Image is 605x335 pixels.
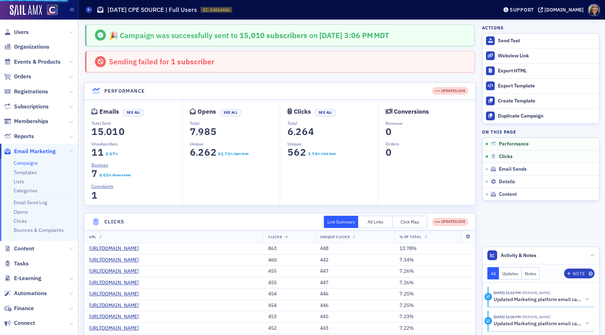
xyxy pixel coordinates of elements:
div: Opens [197,110,216,114]
div: % Click Rate [317,151,336,156]
div: Export Template [498,83,596,89]
button: Duplicate Campaign [482,108,599,123]
span: . [102,174,103,179]
a: Clicks [14,218,27,224]
a: Bounces [91,162,113,168]
a: Connect [4,319,35,327]
div: Clicks [294,110,311,114]
a: Organizations [4,43,49,51]
span: 4 [314,151,318,157]
button: See All [123,109,144,116]
span: Performance [499,141,529,147]
span: . [223,152,224,157]
span: 6 [188,146,197,158]
span: 0 [105,151,109,157]
div: % [115,151,118,156]
a: Content [4,245,34,252]
span: [DATE] [319,30,344,40]
span: MDT [373,30,389,40]
div: 448 [320,245,389,252]
div: UPDATES LIVE [432,87,468,95]
div: Send Test [498,38,596,44]
div: Emails [99,110,119,114]
a: View Homepage [42,5,58,16]
span: 2 [196,146,206,158]
p: Revenue [385,120,476,126]
span: 1 [96,146,106,158]
a: Webview Link [482,48,599,63]
a: Tasks [4,260,29,268]
time: 10/3/2025 12:33 PM [494,290,521,295]
div: Create Template [498,98,596,104]
a: [URL][DOMAIN_NAME] [89,268,144,275]
a: E-Learning [4,275,41,282]
a: Users [4,28,29,36]
span: 2 [209,146,218,158]
span: 9 [196,126,206,138]
div: 443 [320,325,389,332]
a: Create Template [482,93,599,108]
p: Unique [190,141,280,147]
button: Send Test [482,34,599,48]
a: Export HTML [482,63,599,78]
div: 7.26% [399,280,471,286]
div: UPDATES LIVE [432,218,468,226]
span: Orders [14,73,31,80]
span: 3 [307,151,311,157]
span: Lauren Standiford [521,314,550,319]
div: Duplicate Campaign [498,113,596,119]
section: 1 [91,191,98,199]
span: Users [14,28,29,36]
span: 15,010 subscribers [238,30,307,40]
span: Registrations [14,88,48,95]
p: Total Sent [91,120,182,126]
h4: Performance [104,87,145,95]
span: 1 [90,189,99,201]
h1: [DATE] CPE SOURCE | Full Users [107,6,197,14]
span: Unique Clicks [320,234,349,239]
span: 2 [299,146,308,158]
a: Email Marketing [4,148,56,155]
span: 7 [90,167,99,180]
span: 0 [104,126,114,138]
div: 453 [268,314,310,320]
span: 4 [307,126,316,138]
div: 454 [268,302,310,309]
span: . [108,152,109,157]
span: Memberships [14,117,48,125]
span: 6 [300,126,310,138]
button: All Links [358,216,393,228]
button: Updated Marketing platform email campaign: [DATE] CPE SOURCE | Full Users [494,320,590,327]
span: Complaints [91,183,113,189]
a: Registrations [4,88,48,95]
div: 863 [268,245,310,252]
span: Tasks [14,260,29,268]
span: , [196,128,198,137]
section: 3.74 [308,151,317,156]
div: 447 [320,268,389,275]
a: [URL][DOMAIN_NAME] [89,325,144,332]
div: 7.26% [399,268,471,275]
div: 7.22% [399,325,471,332]
span: Clicks [268,234,282,239]
div: Export HTML [498,68,596,74]
span: 0 [384,146,393,158]
div: 452 [268,325,310,332]
p: Total [190,120,280,126]
span: 7 [311,151,315,157]
section: 7 [91,170,98,178]
span: 0 [109,151,112,157]
span: E-Learning [14,275,41,282]
span: 0 [103,172,106,178]
div: Activity [485,293,492,300]
div: 454 [268,291,310,297]
span: 5 [105,172,109,178]
span: , [104,128,106,137]
a: Reports [4,133,34,140]
a: Opens [14,209,28,215]
span: URL [89,234,96,239]
button: See All [220,109,242,116]
span: , [294,128,295,137]
div: UPDATES LIVE [435,219,465,224]
span: Content [499,191,517,198]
